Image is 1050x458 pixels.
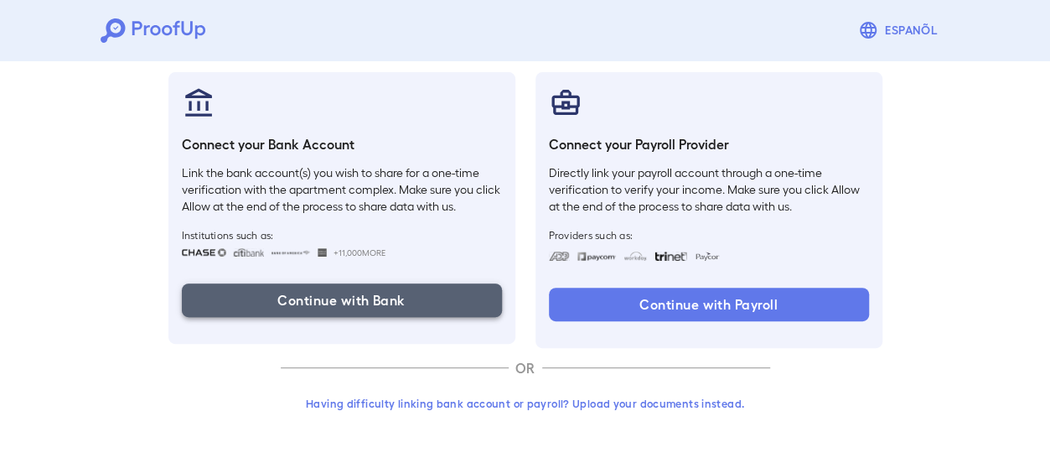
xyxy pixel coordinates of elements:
img: trinet.svg [654,252,688,261]
img: workday.svg [623,252,648,261]
img: wellsfargo.svg [318,248,327,257]
p: OR [509,358,542,378]
img: bankOfAmerica.svg [271,248,311,257]
h6: Connect your Bank Account [182,134,502,154]
img: citibank.svg [233,248,265,257]
span: Providers such as: [549,228,869,242]
span: Institutions such as: [182,228,502,242]
button: Having difficulty linking bank account or payroll? Upload your documents instead. [281,388,770,419]
p: Link the bank account(s) you wish to share for a one-time verification with the apartment complex... [182,164,502,215]
img: paycon.svg [694,252,720,261]
button: Espanõl [851,13,949,47]
img: bankAccount.svg [182,86,215,119]
button: Continue with Payroll [549,288,869,321]
img: payrollProvider.svg [549,86,582,119]
p: Directly link your payroll account through a one-time verification to verify your income. Make su... [549,164,869,215]
img: chase.svg [182,248,226,257]
img: paycom.svg [577,252,617,261]
h6: Connect your Payroll Provider [549,134,869,154]
button: Continue with Bank [182,284,502,317]
img: adp.svg [549,252,570,261]
span: +11,000 More [334,246,385,259]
